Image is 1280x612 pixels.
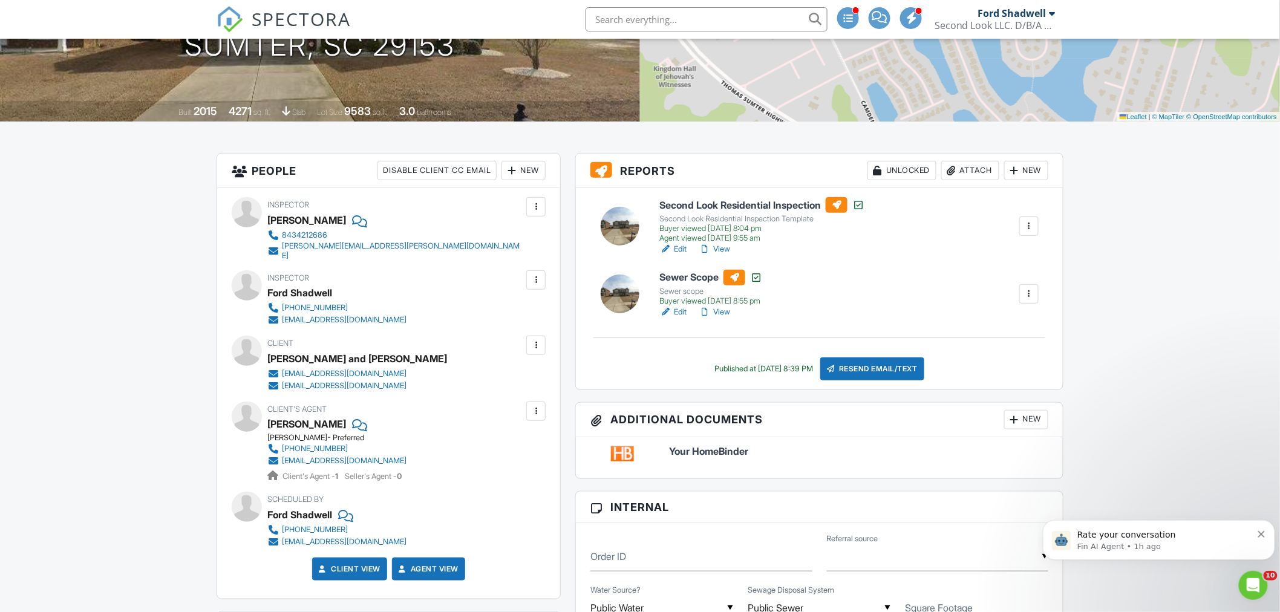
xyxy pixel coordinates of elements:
[282,315,407,325] div: [EMAIL_ADDRESS][DOMAIN_NAME]
[659,224,864,233] div: Buyer viewed [DATE] 8:04 pm
[217,16,351,42] a: SPECTORA
[397,472,402,481] strong: 0
[978,7,1047,19] div: Ford Shadwell
[282,381,407,391] div: [EMAIL_ADDRESS][DOMAIN_NAME]
[267,314,407,326] a: [EMAIL_ADDRESS][DOMAIN_NAME]
[935,19,1056,31] div: Second Look LLC. D/B/A National Property Inspections
[659,197,864,243] a: Second Look Residential Inspection Second Look Residential Inspection Template Buyer viewed [DATE...
[267,273,309,282] span: Inspector
[867,161,936,180] div: Unlocked
[659,214,864,224] div: Second Look Residential Inspection Template
[293,108,306,117] span: slab
[267,415,346,433] a: [PERSON_NAME]
[590,585,641,596] label: Water Source?
[1004,161,1048,180] div: New
[345,105,371,117] div: 9583
[576,492,1063,523] h3: Internal
[576,403,1063,437] h3: Additional Documents
[267,211,346,229] div: [PERSON_NAME]
[267,200,309,209] span: Inspector
[659,243,687,255] a: Edit
[267,443,407,455] a: [PHONE_NUMBER]
[267,350,447,368] div: [PERSON_NAME] and [PERSON_NAME]
[1120,113,1147,120] a: Leaflet
[659,306,687,318] a: Edit
[586,7,828,31] input: Search everything...
[254,108,271,117] span: sq. ft.
[659,287,762,296] div: Sewer scope
[282,525,348,535] div: [PHONE_NUMBER]
[267,455,407,467] a: [EMAIL_ADDRESS][DOMAIN_NAME]
[659,270,762,285] h6: Sewer Scope
[335,472,338,481] strong: 1
[267,229,523,241] a: 8434212686
[282,241,523,261] div: [PERSON_NAME][EMAIL_ADDRESS][PERSON_NAME][DOMAIN_NAME]
[252,6,351,31] span: SPECTORA
[282,456,407,466] div: [EMAIL_ADDRESS][DOMAIN_NAME]
[267,536,407,548] a: [EMAIL_ADDRESS][DOMAIN_NAME]
[611,446,634,461] img: homebinder-01ee79ab6597d7457983ebac235b49a047b0a9616a008fb4a345000b08f3b69e.png
[267,380,437,392] a: [EMAIL_ADDRESS][DOMAIN_NAME]
[267,241,523,261] a: [PERSON_NAME][EMAIL_ADDRESS][PERSON_NAME][DOMAIN_NAME]
[345,472,402,481] span: Seller's Agent -
[267,506,332,524] div: Ford Shadwell
[748,585,835,596] label: Sewage Disposal System
[1264,571,1278,581] span: 10
[282,444,348,454] div: [PHONE_NUMBER]
[194,105,218,117] div: 2015
[179,108,192,117] span: Built
[267,495,324,504] span: Scheduled By
[267,302,407,314] a: [PHONE_NUMBER]
[282,369,407,379] div: [EMAIL_ADDRESS][DOMAIN_NAME]
[1038,495,1280,579] iframe: Intercom notifications message
[400,105,416,117] div: 3.0
[1187,113,1277,120] a: © OpenStreetMap contributors
[590,550,626,563] label: Order ID
[827,533,878,544] label: Referral source
[1149,113,1151,120] span: |
[282,303,348,313] div: [PHONE_NUMBER]
[820,357,924,380] div: Resend Email/Text
[941,161,999,180] div: Attach
[318,108,343,117] span: Lot Size
[699,306,730,318] a: View
[699,243,730,255] a: View
[659,233,864,243] div: Agent viewed [DATE] 9:55 am
[1239,571,1268,600] iframe: Intercom live chat
[282,537,407,547] div: [EMAIL_ADDRESS][DOMAIN_NAME]
[396,563,459,575] a: Agent View
[1004,410,1048,429] div: New
[659,296,762,306] div: Buyer viewed [DATE] 8:55 pm
[501,161,546,180] div: New
[714,364,813,374] div: Published at [DATE] 8:39 PM
[267,524,407,536] a: [PHONE_NUMBER]
[217,6,243,33] img: The Best Home Inspection Software - Spectora
[282,230,327,240] div: 8434212686
[267,368,437,380] a: [EMAIL_ADDRESS][DOMAIN_NAME]
[659,270,762,306] a: Sewer Scope Sewer scope Buyer viewed [DATE] 8:55 pm
[229,105,252,117] div: 4271
[267,405,327,414] span: Client's Agent
[659,197,864,213] h6: Second Look Residential Inspection
[267,284,332,302] div: Ford Shadwell
[267,433,416,443] div: [PERSON_NAME]- Preferred
[669,446,1048,457] a: Your HomeBinder
[576,154,1063,188] h3: Reports
[1152,113,1185,120] a: © MapTiler
[267,339,293,348] span: Client
[316,563,380,575] a: Client View
[373,108,388,117] span: sq.ft.
[217,154,560,188] h3: People
[417,108,452,117] span: bathrooms
[377,161,497,180] div: Disable Client CC Email
[282,472,340,481] span: Client's Agent -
